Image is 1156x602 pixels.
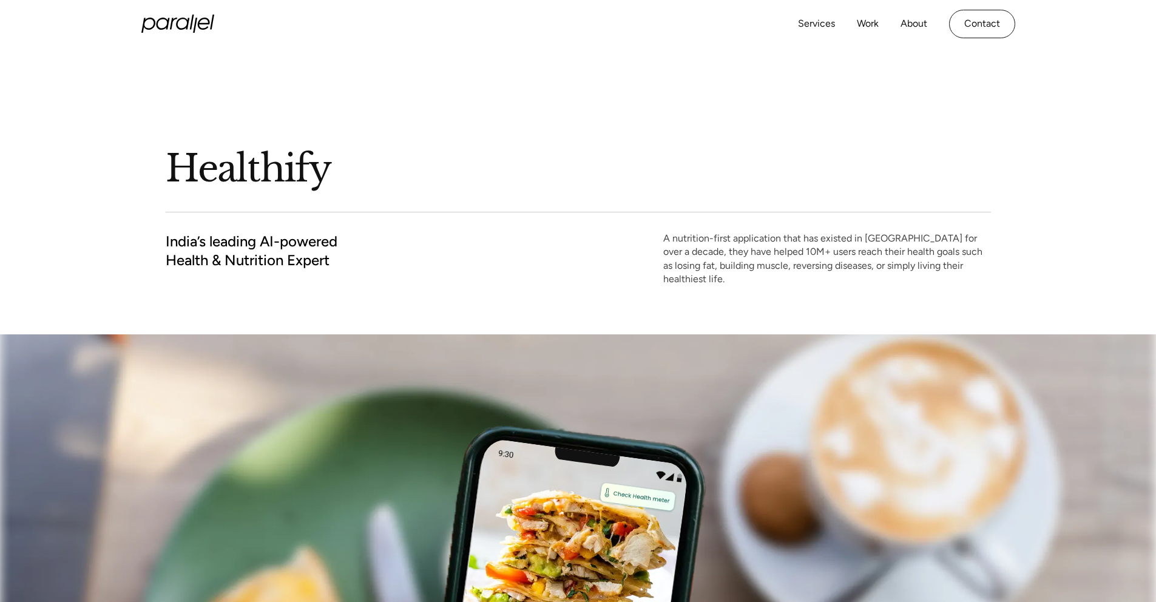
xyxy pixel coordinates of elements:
[901,15,927,33] a: About
[166,145,651,192] h1: Healthify
[141,15,214,33] a: home
[798,15,835,33] a: Services
[949,10,1015,38] a: Contact
[663,232,991,286] p: A nutrition-first application that has existed in [GEOGRAPHIC_DATA] for over a decade, they have ...
[166,232,337,269] h2: India’s leading AI-powered Health & Nutrition Expert
[857,15,879,33] a: Work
